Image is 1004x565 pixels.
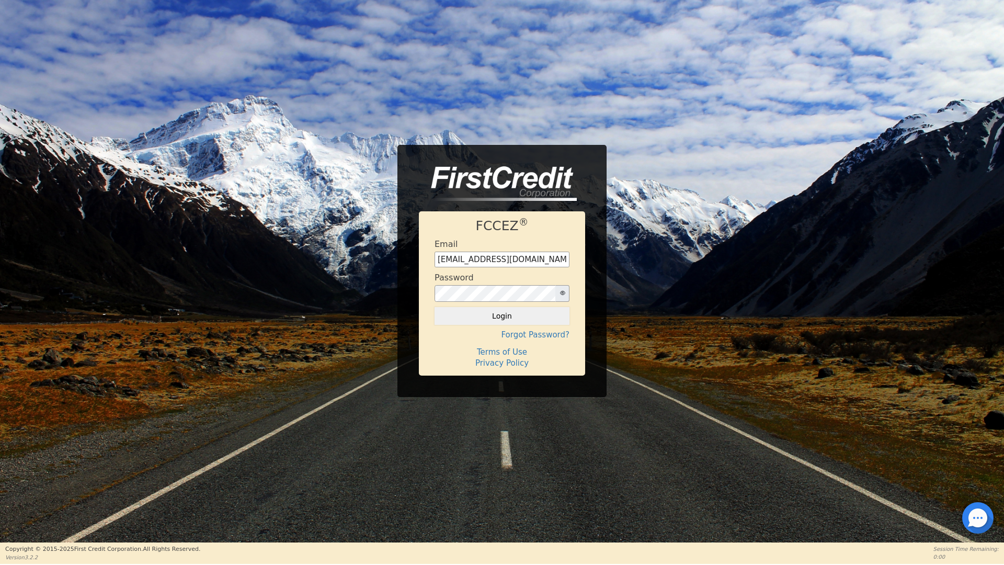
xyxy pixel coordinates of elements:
h4: Terms of Use [435,347,569,357]
img: logo-CMu_cnol.png [419,166,577,201]
sup: ® [519,217,529,228]
h4: Email [435,239,458,249]
p: Version 3.2.2 [5,553,200,561]
input: password [435,285,556,302]
h1: FCCEZ [435,218,569,234]
h4: Password [435,273,474,282]
p: Session Time Remaining: [933,545,999,553]
h4: Forgot Password? [435,330,569,340]
button: Login [435,307,569,325]
p: Copyright © 2015- 2025 First Credit Corporation. [5,545,200,554]
span: All Rights Reserved. [143,546,200,552]
p: 0:00 [933,553,999,561]
input: Enter email [435,252,569,267]
h4: Privacy Policy [435,358,569,368]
